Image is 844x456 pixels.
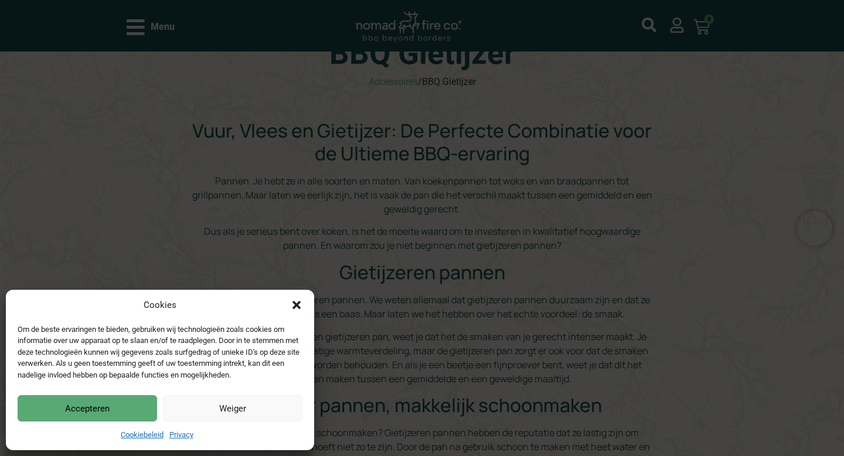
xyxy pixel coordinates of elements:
[18,395,157,421] button: Accepteren
[144,299,176,312] div: Cookies
[797,211,832,246] iframe: Brevo live chat
[163,395,302,421] button: Weiger
[291,299,302,311] div: Dialog sluiten
[121,430,164,439] a: Cookiebeleid
[18,324,301,381] div: Om de beste ervaringen te bieden, gebruiken wij technologieën zoals cookies om informatie over uw...
[169,430,193,439] a: Privacy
